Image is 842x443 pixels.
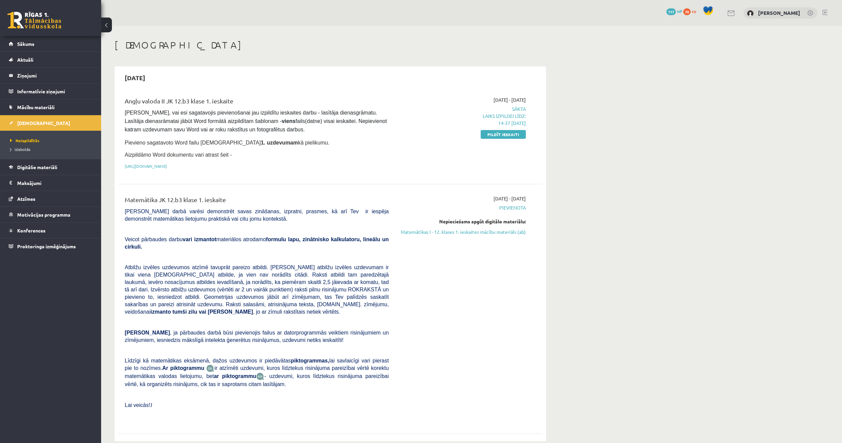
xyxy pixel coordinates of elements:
span: Aizpildāmo Word dokumentu vari atrast šeit - [125,152,232,158]
span: mP [677,8,682,14]
b: izmanto [151,309,171,315]
span: Atzīmes [17,196,35,202]
span: Līdzīgi kā matemātikas eksāmenā, dažos uzdevumos ir piedāvātas lai savlaicīgi vari pierast pie to... [125,358,389,371]
span: [DATE] - [DATE] [493,96,526,103]
a: Maksājumi [9,175,93,191]
a: Mācību materiāli [9,99,93,115]
a: [URL][DOMAIN_NAME] [125,163,167,169]
h1: [DEMOGRAPHIC_DATA] [115,39,546,51]
span: Mācību materiāli [17,104,55,110]
span: Digitālie materiāli [17,164,57,170]
a: Matemātikas I - 12. klases 1. ieskaites mācību materiāls (ab) [399,228,526,235]
span: Konferences [17,227,46,233]
a: Pildīt ieskaiti [481,130,526,139]
b: tumši zilu vai [PERSON_NAME] [172,309,253,315]
h2: [DATE] [118,70,152,86]
legend: Ziņojumi [17,68,93,83]
div: Matemātika JK 12.b3 klase 1. ieskaite [125,195,389,208]
span: J [150,402,152,408]
span: Veicot pārbaudes darbu materiālos atrodamo [125,236,389,250]
span: , ja pārbaudes darbā būsi pievienojis failus ar datorprogrammās veiktiem risinājumiem un zīmējumi... [125,330,389,343]
a: Motivācijas programma [9,207,93,222]
span: Motivācijas programma [17,212,70,218]
span: [PERSON_NAME] darbā varēsi demonstrēt savas zināšanas, izpratni, prasmes, kā arī Tev ir iespēja d... [125,209,389,222]
a: Konferences [9,223,93,238]
b: piktogrammas, [291,358,329,363]
span: Lai veicās! [125,402,150,408]
a: Izlabotās [10,146,94,152]
b: Ar piktogrammu [162,365,204,371]
span: Neizpildītās [10,138,39,143]
a: [DEMOGRAPHIC_DATA] [9,115,93,131]
span: Pievieno sagatavoto Word failu [DEMOGRAPHIC_DATA] kā pielikumu. [125,140,329,146]
a: Rīgas 1. Tālmācības vidusskola [7,12,61,29]
a: Proktoringa izmēģinājums [9,239,93,254]
a: Neizpildītās [10,137,94,144]
b: ar piktogrammu [214,373,256,379]
a: Aktuāli [9,52,93,67]
span: xp [692,8,696,14]
span: Pievienota [399,204,526,211]
a: [PERSON_NAME] [758,9,800,16]
legend: Informatīvie ziņojumi [17,84,93,99]
span: [PERSON_NAME], vai esi sagatavojis pievienošanai jau izpildītu ieskaites darbu - lasītāja dienasg... [125,110,388,132]
b: formulu lapu, zinātnisko kalkulatoru, lineālu un cirkuli. [125,236,389,250]
span: 70 [683,8,691,15]
div: Nepieciešams apgūt digitālo materiālu: [399,218,526,225]
div: Angļu valoda II JK 12.b3 klase 1. ieskaite [125,96,389,109]
span: [PERSON_NAME] [125,330,170,336]
a: 70 xp [683,8,699,14]
b: vari izmantot [183,236,216,242]
img: wKvN42sLe3LLwAAAABJRU5ErkJggg== [256,373,264,380]
a: Informatīvie ziņojumi [9,84,93,99]
span: Sākums [17,41,34,47]
img: Aleksandrs Vagalis [747,10,754,17]
span: Izlabotās [10,147,30,152]
span: Atbilžu izvēles uzdevumos atzīmē tavuprāt pareizo atbildi. [PERSON_NAME] atbilžu izvēles uzdevuma... [125,264,389,315]
span: 117 [666,8,676,15]
p: Laiks izpildei līdz: 14-37 [DATE] [399,113,526,127]
img: JfuEzvunn4EvwAAAAASUVORK5CYII= [206,365,214,372]
span: [DATE] - [DATE] [493,195,526,202]
span: Sākta [399,105,526,127]
a: Digitālie materiāli [9,159,93,175]
span: ir atzīmēti uzdevumi, kuros līdztekus risinājuma pareizībai vērtē korektu matemātikas valodas lie... [125,365,389,379]
strong: 1. uzdevumam [261,140,298,146]
span: [DEMOGRAPHIC_DATA] [17,120,70,126]
a: Ziņojumi [9,68,93,83]
a: Atzīmes [9,191,93,207]
a: 117 mP [666,8,682,14]
span: Proktoringa izmēģinājums [17,243,76,249]
legend: Maksājumi [17,175,93,191]
a: Sākums [9,36,93,52]
strong: viens [282,118,296,124]
span: Aktuāli [17,57,33,63]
